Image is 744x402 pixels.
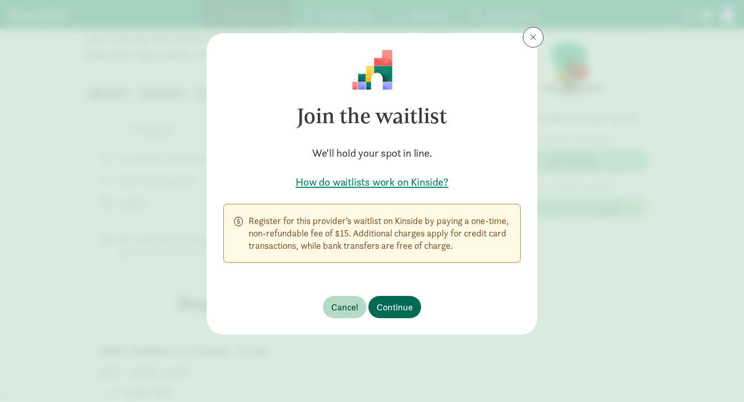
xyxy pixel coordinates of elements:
[377,300,413,314] span: Continue
[368,296,421,318] button: Continue
[223,146,521,160] h5: We'll hold your spot in line.
[249,215,510,252] p: Register for this provider’s waitlist on Kinside by paying a one-time, non-refundable fee of $15....
[223,175,521,189] a: How do waitlists work on Kinside?
[323,296,366,318] button: Cancel
[223,90,521,142] h3: Join the waitlist
[331,300,358,314] span: Cancel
